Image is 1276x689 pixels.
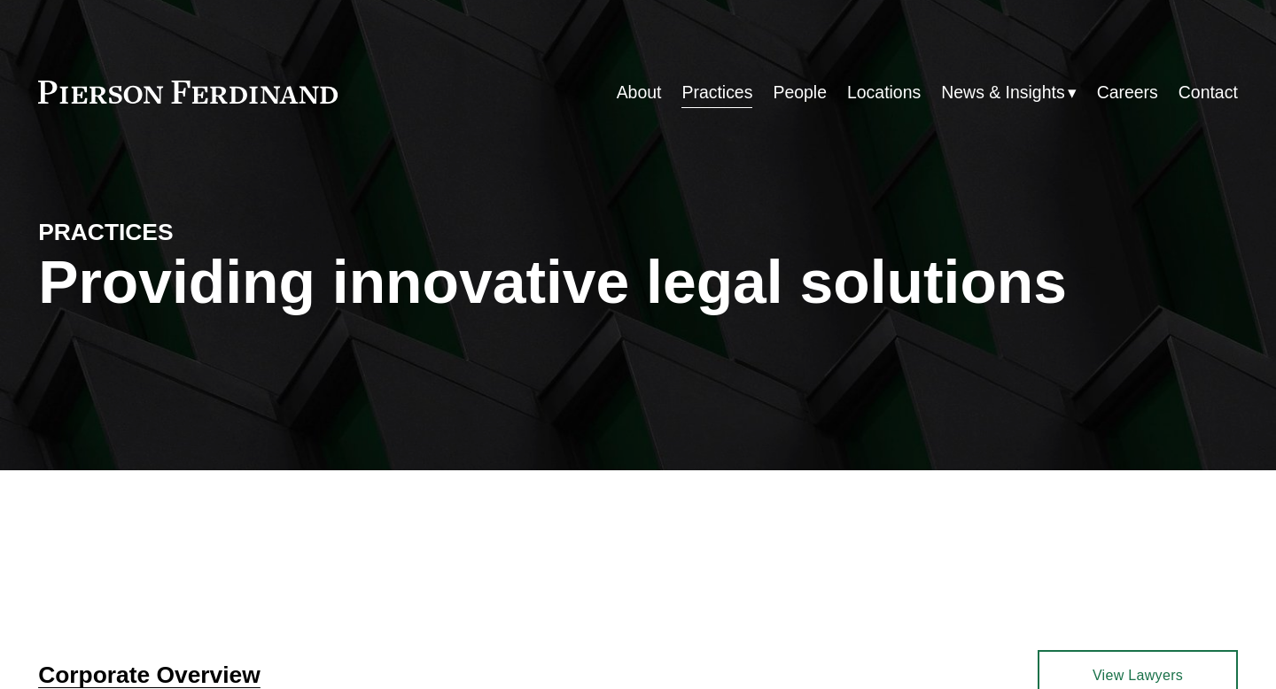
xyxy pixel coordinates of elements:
[38,248,1238,317] h1: Providing innovative legal solutions
[38,662,261,688] a: Corporate Overview
[941,77,1064,108] span: News & Insights
[773,75,827,110] a: People
[847,75,921,110] a: Locations
[617,75,662,110] a: About
[38,218,338,247] h4: PRACTICES
[941,75,1076,110] a: folder dropdown
[1179,75,1238,110] a: Contact
[1097,75,1158,110] a: Careers
[681,75,752,110] a: Practices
